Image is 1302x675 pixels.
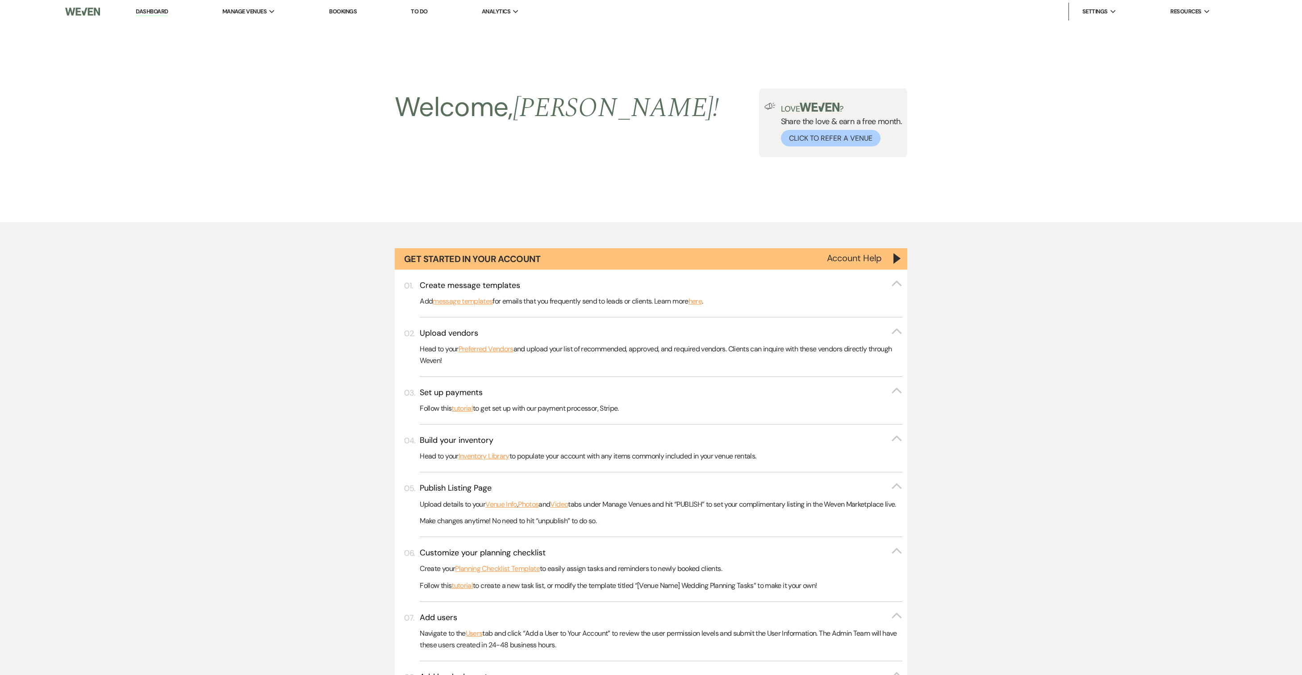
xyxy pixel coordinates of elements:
[411,8,427,15] a: To Do
[420,483,902,494] button: Publish Listing Page
[764,103,776,110] img: loud-speaker-illustration.svg
[455,563,540,575] a: Planning Checklist Template
[420,612,902,623] button: Add users
[136,8,168,16] a: Dashboard
[518,499,538,510] a: Photos
[420,435,902,446] button: Build your inventory
[420,403,902,414] p: Follow this to get set up with our payment processor, Stripe.
[800,103,839,112] img: weven-logo-green.svg
[459,450,509,462] a: Inventory Library
[65,2,100,21] img: Weven Logo
[420,296,902,307] p: Add for emails that you frequently send to leads or clients. Learn more .
[395,88,719,127] h2: Welcome,
[420,563,902,575] p: Create your to easily assign tasks and reminders to newly booked clients.
[689,296,702,307] a: here
[451,580,473,592] a: tutorial
[433,296,492,307] a: message templates
[420,328,902,339] button: Upload vendors
[1170,7,1201,16] span: Resources
[420,547,546,558] h3: Customize your planning checklist
[420,499,902,510] p: Upload details to your , and tabs under Manage Venues and hit “PUBLISH” to set your complimentary...
[827,254,882,262] button: Account Help
[420,328,478,339] h3: Upload vendors
[482,7,510,16] span: Analytics
[451,403,473,414] a: tutorial
[404,253,541,265] h1: Get Started in Your Account
[776,103,902,146] div: Share the love & earn a free month.
[781,130,881,146] button: Click to Refer a Venue
[459,343,513,355] a: Preferred Vendors
[466,628,483,639] a: Users
[420,483,492,494] h3: Publish Listing Page
[420,280,902,291] button: Create message templates
[485,499,517,510] a: Venue Info
[420,387,902,398] button: Set up payments
[420,628,902,650] p: Navigate to the tab and click “Add a User to Your Account” to review the user permission levels a...
[420,612,457,623] h3: Add users
[513,87,719,129] span: [PERSON_NAME] !
[222,7,267,16] span: Manage Venues
[1082,7,1108,16] span: Settings
[420,450,902,462] p: Head to your to populate your account with any items commonly included in your venue rentals.
[420,515,902,527] p: Make changes anytime! No need to hit “unpublish” to do so.
[329,8,357,15] a: Bookings
[420,280,520,291] h3: Create message templates
[420,343,902,366] p: Head to your and upload your list of recommended, approved, and required vendors. Clients can inq...
[781,103,902,113] p: Love ?
[420,547,902,558] button: Customize your planning checklist
[420,435,493,446] h3: Build your inventory
[550,499,568,510] a: Video
[420,580,902,592] p: Follow this to create a new task list, or modify the template titled “[Venue Name] Wedding Planni...
[420,387,483,398] h3: Set up payments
